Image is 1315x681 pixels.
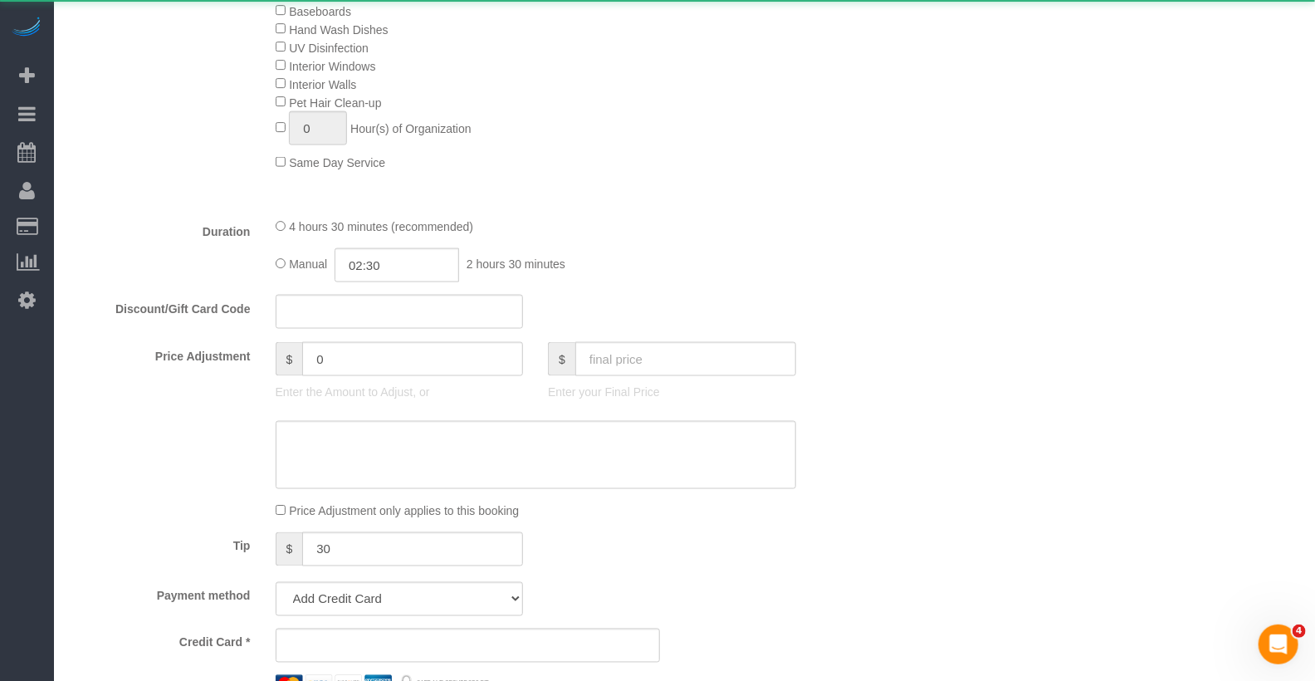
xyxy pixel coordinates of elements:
span: Interior Windows [289,60,375,73]
span: Price Adjustment only applies to this booking [289,505,519,518]
span: 4 hours 30 minutes (recommended) [289,221,473,234]
img: Automaid Logo [10,17,43,40]
span: $ [276,532,303,566]
label: Discount/Gift Card Code [58,295,263,317]
iframe: Intercom live chat [1259,625,1298,664]
label: Payment method [58,582,263,605]
span: Baseboards [289,5,351,18]
span: Hour(s) of Organization [350,122,472,135]
p: Enter your Final Price [548,384,796,400]
span: $ [548,342,575,376]
span: 2 hours 30 minutes [467,258,565,272]
span: Manual [289,258,327,272]
span: Same Day Service [289,156,385,169]
span: 4 [1293,625,1306,638]
span: UV Disinfection [289,42,369,55]
label: Price Adjustment [58,342,263,365]
iframe: Secure card payment input frame [290,639,646,654]
span: Interior Walls [289,78,356,91]
label: Tip [58,532,263,555]
input: final price [575,342,796,376]
span: Hand Wash Dishes [289,23,388,37]
p: Enter the Amount to Adjust, or [276,384,524,400]
span: $ [276,342,303,376]
label: Credit Card * [58,629,263,651]
label: Duration [58,218,263,240]
span: Pet Hair Clean-up [289,96,381,110]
